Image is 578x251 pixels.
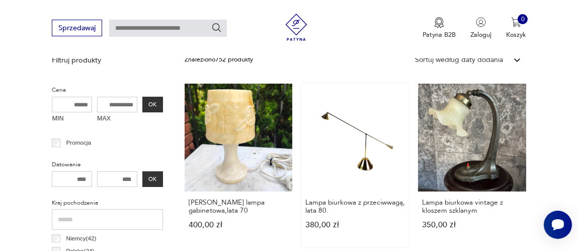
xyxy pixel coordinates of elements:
[418,84,526,247] a: Lampa biurkowa vintage z kloszem szklanymLampa biurkowa vintage z kloszem szklanym350,00 zł
[423,221,522,229] p: 350,00 zł
[52,20,102,36] button: Sprzedawaj
[423,199,522,214] h3: Lampa biurkowa vintage z kloszem szklanym
[66,233,97,243] p: Niemcy ( 42 )
[52,112,92,127] label: MIN
[518,14,528,24] div: 0
[185,84,292,247] a: Alabastrowa lampa gabinetowa,lata 70[PERSON_NAME] lampa gabinetowa,lata 70400,00 zł
[52,85,163,95] p: Cena
[423,30,456,39] p: Patyna B2B
[305,221,405,229] p: 380,00 zł
[52,55,163,66] p: Filtruj produkty
[544,211,572,239] iframe: Smartsupp widget button
[470,17,491,39] button: Zaloguj
[506,17,526,39] button: 0Koszyk
[142,171,163,187] button: OK
[434,17,444,28] img: Ikona medalu
[142,97,163,113] button: OK
[52,160,163,170] p: Datowanie
[52,198,163,208] p: Kraj pochodzenia
[470,30,491,39] p: Zaloguj
[511,17,521,27] img: Ikona koszyka
[301,84,409,247] a: Lampa biurkowa z przeciwwagą, lata 80.Lampa biurkowa z przeciwwagą, lata 80.380,00 zł
[423,17,456,39] button: Patyna B2B
[423,17,456,39] a: Ikona medaluPatyna B2B
[97,112,137,127] label: MAX
[66,138,91,148] p: Promocja
[52,26,102,32] a: Sprzedawaj
[211,22,222,33] button: Szukaj
[506,30,526,39] p: Koszyk
[185,55,253,65] div: Znaleziono 752 produkty
[280,14,313,41] img: Patyna - sklep z meblami i dekoracjami vintage
[189,199,288,214] h3: [PERSON_NAME] lampa gabinetowa,lata 70
[415,55,503,65] div: Sortuj według daty dodania
[305,199,405,214] h3: Lampa biurkowa z przeciwwagą, lata 80.
[476,17,486,27] img: Ikonka użytkownika
[189,221,288,229] p: 400,00 zł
